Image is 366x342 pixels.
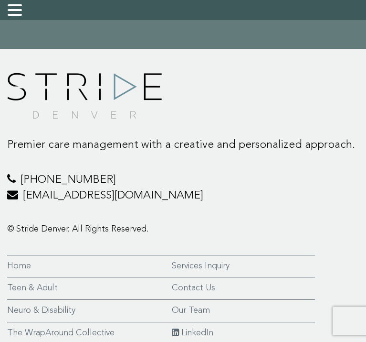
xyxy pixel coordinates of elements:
span: © Stride Denver. All Rights Reserved. [7,225,148,233]
p: [PHONE_NUMBER] [EMAIL_ADDRESS][DOMAIN_NAME] [7,173,359,204]
a: Home [7,260,172,273]
a: LinkedIn [172,327,315,340]
a: Our Team [172,305,315,317]
img: footer-logo.png [7,73,162,119]
a: Services Inquiry [172,260,315,273]
p: Premier care management with a creative and personalized approach. [7,138,359,154]
a: Contact Us [172,282,315,295]
a: Teen & Adult [7,282,172,295]
a: Neuro & Disability [7,305,172,317]
a: The WrapAround Collective [7,327,172,340]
